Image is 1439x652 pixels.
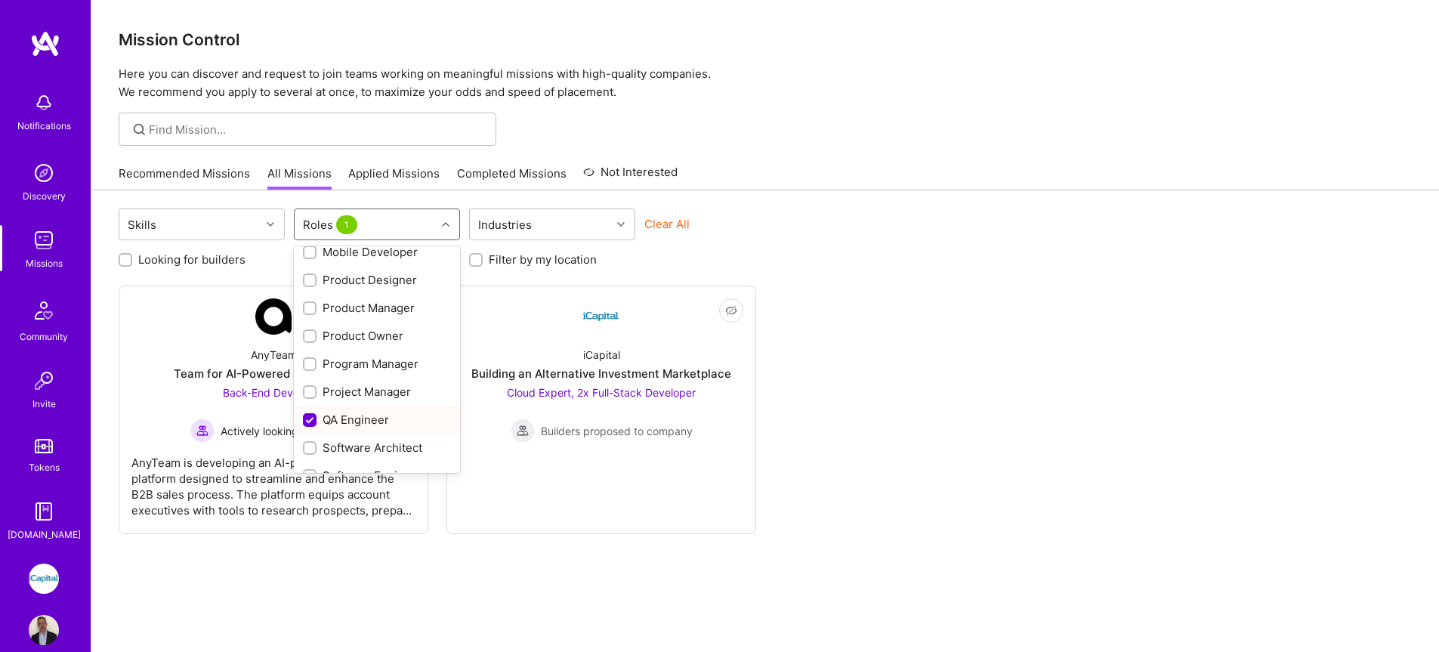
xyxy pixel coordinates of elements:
div: Community [20,329,68,345]
i: icon Chevron [267,221,274,228]
span: Cloud Expert, 2x Full-Stack Developer [507,386,696,399]
p: Here you can discover and request to join teams working on meaningful missions with high-quality ... [119,65,1412,101]
img: Company Logo [583,298,619,335]
span: Back-End Developer [223,386,324,399]
a: Not Interested [583,163,678,190]
a: Applied Missions [348,165,440,190]
div: [DOMAIN_NAME] [8,527,81,542]
img: Company Logo [255,298,292,335]
img: tokens [35,439,53,453]
i: icon Chevron [617,221,625,228]
div: Skills [124,214,160,236]
a: Recommended Missions [119,165,250,190]
i: icon Chevron [442,221,449,228]
img: guide book [29,496,59,527]
img: discovery [29,158,59,188]
div: Product Designer [303,272,451,288]
a: Completed Missions [457,165,567,190]
span: Builders proposed to company [541,423,693,439]
div: Project Manager [303,384,451,400]
img: Community [26,292,62,329]
div: Roles [299,214,364,236]
div: Program Manager [303,356,451,372]
img: Actively looking for builders [190,419,215,443]
i: icon SearchGrey [131,121,148,138]
div: Notifications [17,118,71,134]
img: User Avatar [29,615,59,645]
span: Actively looking for builders [221,423,357,439]
a: User Avatar [25,615,63,645]
img: iCapital: Building an Alternative Investment Marketplace [29,564,59,594]
img: Builders proposed to company [511,419,535,443]
button: Clear All [644,216,690,232]
input: Find Mission... [149,122,485,138]
div: Product Manager [303,300,451,316]
div: Invite [32,396,56,412]
img: teamwork [29,225,59,255]
div: Software Engineer [303,468,451,484]
div: Missions [26,255,63,271]
div: Product Owner [303,328,451,344]
span: 1 [336,215,357,234]
a: Company LogoAnyTeamTeam for AI-Powered Sales PlatformBack-End Developer Actively looking for buil... [131,298,415,521]
div: Mobile Developer [303,244,451,260]
label: Filter by my location [489,252,597,267]
div: Industries [474,214,536,236]
div: Team for AI-Powered Sales Platform [174,366,374,382]
label: Looking for builders [138,252,245,267]
div: Building an Alternative Investment Marketplace [471,366,731,382]
div: QA Engineer [303,412,451,428]
img: bell [29,88,59,118]
div: AnyTeam [251,347,297,363]
a: All Missions [267,165,332,190]
img: logo [30,30,60,57]
div: AnyTeam is developing an AI-powered desktop platform designed to streamline and enhance the B2B s... [131,443,415,518]
div: Software Architect [303,440,451,456]
i: icon EyeClosed [725,304,737,317]
div: iCapital [583,347,620,363]
img: Invite [29,366,59,396]
h3: Mission Control [119,30,1412,49]
a: iCapital: Building an Alternative Investment Marketplace [25,564,63,594]
div: Tokens [29,459,60,475]
a: Company LogoiCapitalBuilding an Alternative Investment MarketplaceCloud Expert, 2x Full-Stack Dev... [459,298,743,521]
div: Discovery [23,188,66,204]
